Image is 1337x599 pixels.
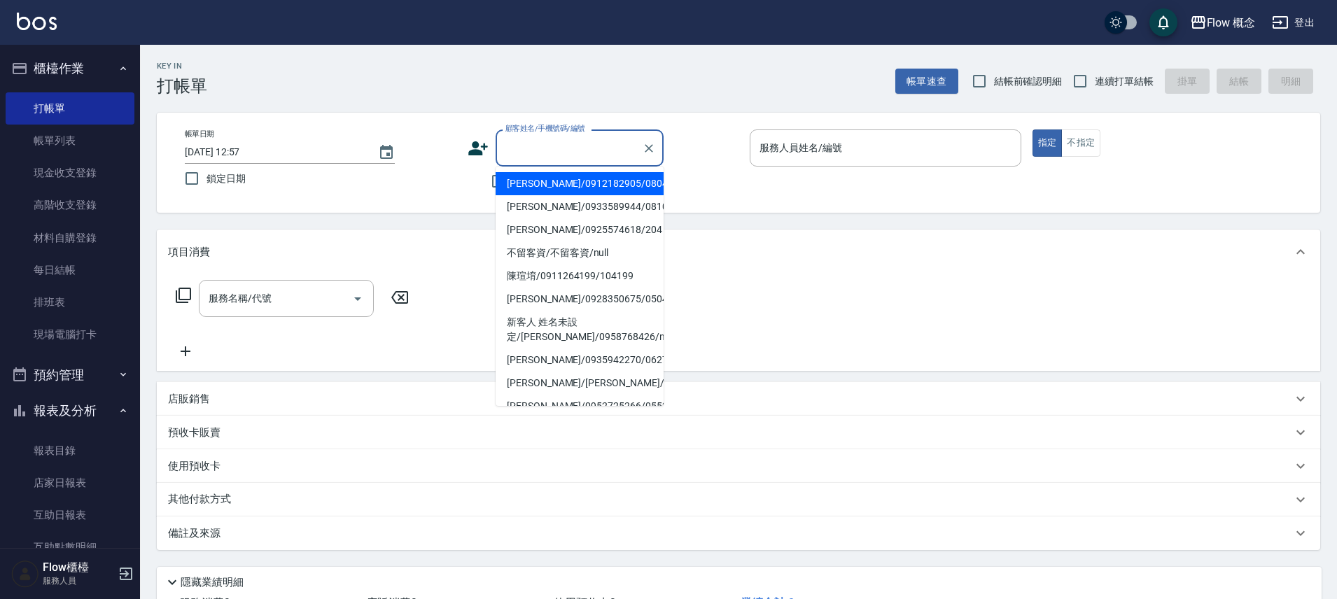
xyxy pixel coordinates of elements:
[6,286,134,318] a: 排班表
[206,171,246,186] span: 鎖定日期
[157,483,1320,516] div: 其他付款方式
[1061,129,1100,157] button: 不指定
[6,189,134,221] a: 高階收支登錄
[1207,14,1256,31] div: Flow 概念
[6,50,134,87] button: 櫃檯作業
[168,425,220,440] p: 預收卡販賣
[1095,74,1154,89] span: 連續打單結帳
[157,449,1320,483] div: 使用預收卡
[43,575,114,587] p: 服務人員
[6,92,134,125] a: 打帳單
[6,531,134,563] a: 互助點數明細
[496,265,664,288] li: 陳瑄堉/0911264199/104199
[895,69,958,94] button: 帳單速查
[157,62,207,71] h2: Key In
[505,123,585,134] label: 顧客姓名/手機號碼/編號
[346,288,369,310] button: Open
[6,357,134,393] button: 預約管理
[6,222,134,254] a: 材料自購登錄
[1032,129,1063,157] button: 指定
[370,136,403,169] button: Choose date, selected date is 2025-08-15
[6,393,134,429] button: 報表及分析
[157,416,1320,449] div: 預收卡販賣
[994,74,1063,89] span: 結帳前確認明細
[1149,8,1177,36] button: save
[496,195,664,218] li: [PERSON_NAME]/0933589944/0810161
[6,318,134,351] a: 現場電腦打卡
[6,499,134,531] a: 互助日報表
[6,157,134,189] a: 現金收支登錄
[185,129,214,139] label: 帳單日期
[496,241,664,265] li: 不留客資/不留客資/null
[168,492,238,507] p: 其他付款方式
[1266,10,1320,36] button: 登出
[639,139,659,158] button: Clear
[496,218,664,241] li: [PERSON_NAME]/0925574618/204
[157,230,1320,274] div: 項目消費
[181,575,244,590] p: 隱藏業績明細
[496,395,664,418] li: [PERSON_NAME]/0952725266/055266
[496,172,664,195] li: [PERSON_NAME]/0912182905/0804081
[496,348,664,372] li: [PERSON_NAME]/0935942270/06270
[6,435,134,467] a: 報表目錄
[168,459,220,474] p: 使用預收卡
[17,13,57,30] img: Logo
[1184,8,1261,37] button: Flow 概念
[43,561,114,575] h5: Flow櫃檯
[157,516,1320,550] div: 備註及來源
[6,467,134,499] a: 店家日報表
[11,560,39,588] img: Person
[496,311,664,348] li: 新客人 姓名未設定/[PERSON_NAME]/0958768426/null
[6,125,134,157] a: 帳單列表
[185,141,364,164] input: YYYY/MM/DD hh:mm
[496,288,664,311] li: [PERSON_NAME]/0928350675/05041175
[168,526,220,541] p: 備註及來源
[6,254,134,286] a: 每日結帳
[168,392,210,407] p: 店販銷售
[157,382,1320,416] div: 店販銷售
[168,245,210,260] p: 項目消費
[496,372,664,395] li: [PERSON_NAME]/[PERSON_NAME]/null
[157,76,207,96] h3: 打帳單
